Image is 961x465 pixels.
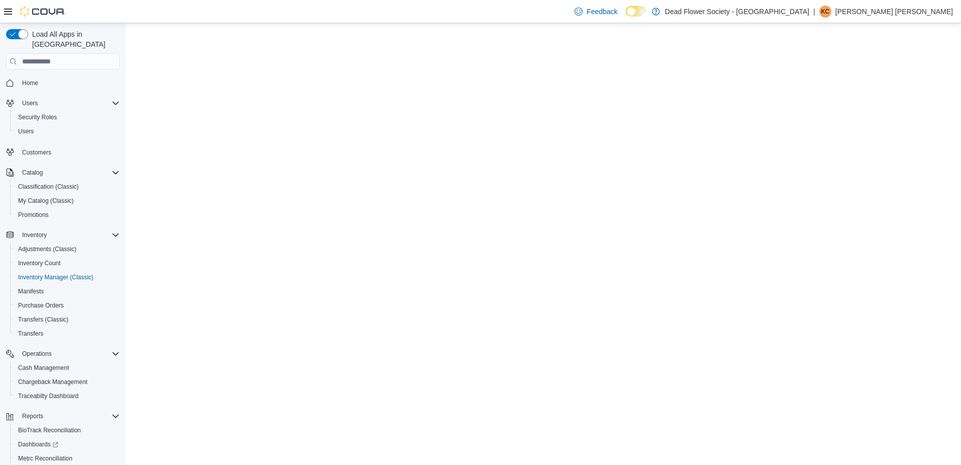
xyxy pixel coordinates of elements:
[18,127,34,135] span: Users
[22,350,52,358] span: Operations
[10,298,124,313] button: Purchase Orders
[14,285,48,297] a: Manifests
[18,146,55,159] a: Customers
[18,183,79,191] span: Classification (Classic)
[18,273,93,281] span: Inventory Manager (Classic)
[18,454,72,462] span: Metrc Reconciliation
[14,362,120,374] span: Cash Management
[18,440,58,448] span: Dashboards
[14,243,80,255] a: Adjustments (Classic)
[14,209,120,221] span: Promotions
[14,314,120,326] span: Transfers (Classic)
[18,316,68,324] span: Transfers (Classic)
[10,194,124,208] button: My Catalog (Classic)
[14,111,120,123] span: Security Roles
[18,259,61,267] span: Inventory Count
[18,287,44,295] span: Manifests
[18,167,47,179] button: Catalog
[18,97,120,109] span: Users
[14,111,61,123] a: Security Roles
[18,348,120,360] span: Operations
[22,99,38,107] span: Users
[18,330,43,338] span: Transfers
[18,410,47,422] button: Reports
[18,211,49,219] span: Promotions
[14,299,68,312] a: Purchase Orders
[10,437,124,451] a: Dashboards
[2,166,124,180] button: Catalog
[813,6,815,18] p: |
[14,195,78,207] a: My Catalog (Classic)
[10,110,124,124] button: Security Roles
[14,390,120,402] span: Traceabilty Dashboard
[10,327,124,341] button: Transfers
[821,6,829,18] span: KC
[18,392,78,400] span: Traceabilty Dashboard
[18,229,51,241] button: Inventory
[18,245,76,253] span: Adjustments (Classic)
[14,285,120,297] span: Manifests
[10,270,124,284] button: Inventory Manager (Classic)
[14,424,120,436] span: BioTrack Reconciliation
[28,29,120,49] span: Load All Apps in [GEOGRAPHIC_DATA]
[2,409,124,423] button: Reports
[14,390,82,402] a: Traceabilty Dashboard
[22,412,43,420] span: Reports
[20,7,65,17] img: Cova
[2,144,124,159] button: Customers
[14,125,38,137] a: Users
[14,328,120,340] span: Transfers
[18,145,120,158] span: Customers
[14,257,65,269] a: Inventory Count
[2,347,124,361] button: Operations
[10,242,124,256] button: Adjustments (Classic)
[14,271,98,283] a: Inventory Manager (Classic)
[14,271,120,283] span: Inventory Manager (Classic)
[10,180,124,194] button: Classification (Classic)
[18,197,74,205] span: My Catalog (Classic)
[18,364,69,372] span: Cash Management
[14,299,120,312] span: Purchase Orders
[22,148,51,157] span: Customers
[14,376,91,388] a: Chargeback Management
[18,229,120,241] span: Inventory
[819,6,831,18] div: Kennedy Calvarese
[10,313,124,327] button: Transfers (Classic)
[14,195,120,207] span: My Catalog (Classic)
[18,378,87,386] span: Chargeback Management
[14,424,85,436] a: BioTrack Reconciliation
[14,328,47,340] a: Transfers
[10,423,124,437] button: BioTrack Reconciliation
[14,257,120,269] span: Inventory Count
[2,228,124,242] button: Inventory
[14,452,76,464] a: Metrc Reconciliation
[22,169,43,177] span: Catalog
[18,113,57,121] span: Security Roles
[835,6,953,18] p: [PERSON_NAME] [PERSON_NAME]
[10,284,124,298] button: Manifests
[10,375,124,389] button: Chargeback Management
[18,410,120,422] span: Reports
[18,348,56,360] button: Operations
[587,7,617,17] span: Feedback
[14,376,120,388] span: Chargeback Management
[10,208,124,222] button: Promotions
[14,438,62,450] a: Dashboards
[10,124,124,138] button: Users
[2,96,124,110] button: Users
[10,389,124,403] button: Traceabilty Dashboard
[626,6,647,17] input: Dark Mode
[18,301,64,309] span: Purchase Orders
[18,426,81,434] span: BioTrack Reconciliation
[22,79,38,87] span: Home
[14,243,120,255] span: Adjustments (Classic)
[14,314,72,326] a: Transfers (Classic)
[2,75,124,90] button: Home
[18,97,42,109] button: Users
[10,361,124,375] button: Cash Management
[14,209,53,221] a: Promotions
[18,76,120,89] span: Home
[14,181,83,193] a: Classification (Classic)
[14,181,120,193] span: Classification (Classic)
